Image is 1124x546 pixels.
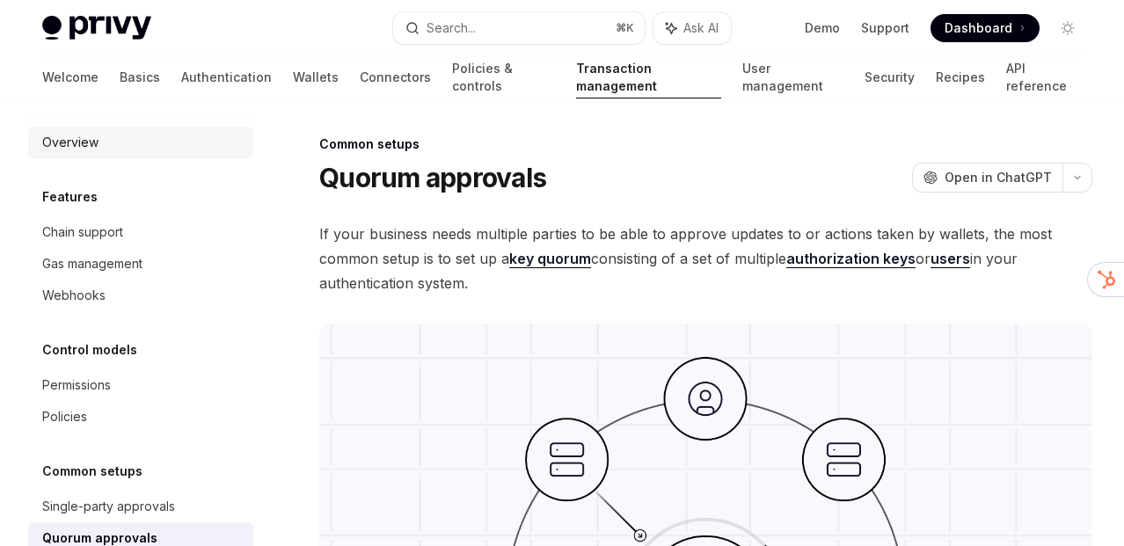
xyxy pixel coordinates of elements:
a: Permissions [28,369,253,401]
a: Webhooks [28,280,253,311]
span: Open in ChatGPT [945,169,1052,186]
a: Dashboard [931,14,1040,42]
div: Gas management [42,253,142,274]
a: Policies & controls [452,56,555,98]
a: authorization keys [786,250,916,268]
a: users [931,250,970,268]
span: Ask AI [683,19,719,37]
a: Policies [28,401,253,433]
a: Support [861,19,909,37]
img: light logo [42,16,151,40]
div: Policies [42,406,87,427]
h5: Features [42,186,98,207]
div: Permissions [42,375,111,396]
div: Single-party approvals [42,496,175,517]
a: Wallets [293,56,339,98]
div: Webhooks [42,285,106,306]
div: Chain support [42,222,123,243]
span: ⌘ K [616,21,634,35]
a: Connectors [360,56,431,98]
a: Recipes [936,56,985,98]
a: key quorum [509,250,591,268]
a: User management [742,56,844,98]
button: Open in ChatGPT [912,163,1062,193]
a: Chain support [28,216,253,248]
button: Ask AI [653,12,731,44]
button: Search...⌘K [393,12,644,44]
div: Search... [427,18,476,39]
a: Authentication [181,56,272,98]
span: Dashboard [945,19,1012,37]
div: Common setups [319,135,1092,153]
a: Single-party approvals [28,491,253,522]
span: If your business needs multiple parties to be able to approve updates to or actions taken by wall... [319,222,1092,295]
a: Welcome [42,56,99,98]
a: Transaction management [576,56,720,98]
a: Basics [120,56,160,98]
a: Overview [28,127,253,158]
div: Overview [42,132,99,153]
h5: Common setups [42,461,142,482]
a: API reference [1006,56,1082,98]
a: Gas management [28,248,253,280]
a: Security [865,56,915,98]
a: Demo [805,19,840,37]
h1: Quorum approvals [319,162,546,193]
button: Toggle dark mode [1054,14,1082,42]
h5: Control models [42,339,137,360]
